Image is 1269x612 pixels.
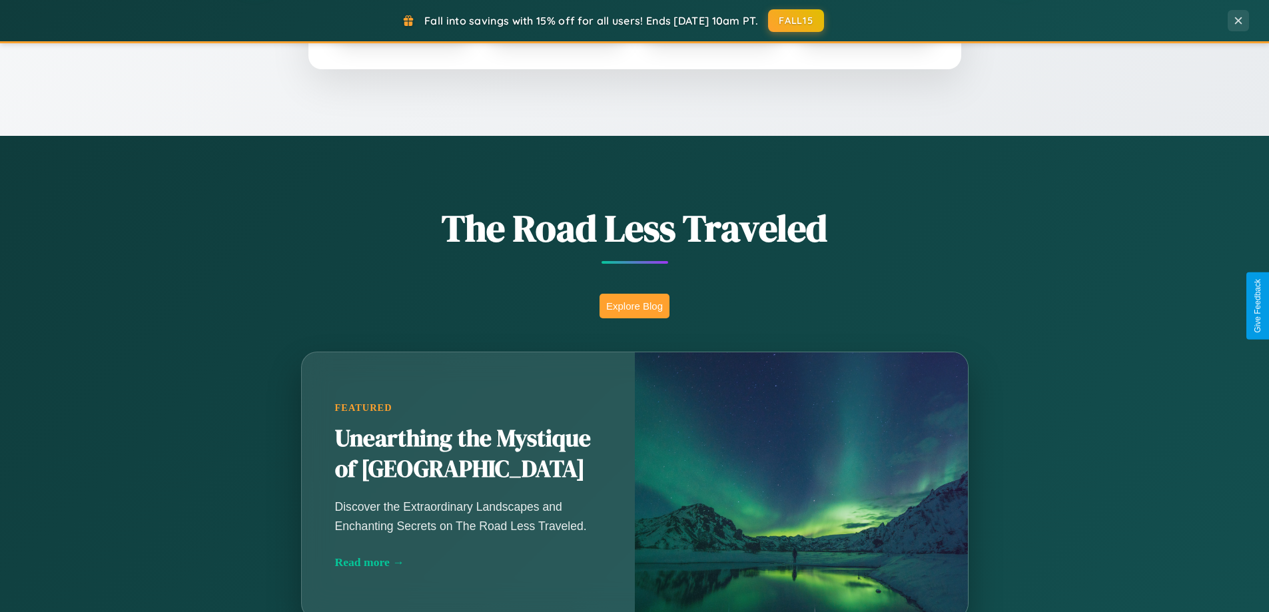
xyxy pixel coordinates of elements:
p: Discover the Extraordinary Landscapes and Enchanting Secrets on The Road Less Traveled. [335,497,602,535]
span: Fall into savings with 15% off for all users! Ends [DATE] 10am PT. [424,14,758,27]
button: Explore Blog [600,294,669,318]
div: Read more → [335,555,602,569]
div: Featured [335,402,602,414]
div: Give Feedback [1253,279,1262,333]
h1: The Road Less Traveled [235,202,1035,254]
h2: Unearthing the Mystique of [GEOGRAPHIC_DATA] [335,424,602,485]
button: FALL15 [768,9,824,32]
